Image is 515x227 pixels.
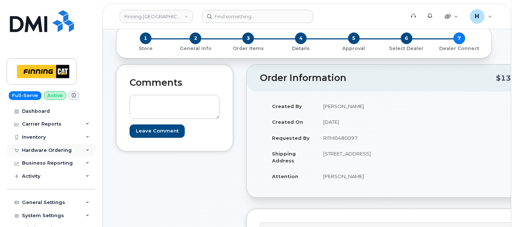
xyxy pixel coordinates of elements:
p: General Info [172,45,219,52]
span: 6 [401,32,413,44]
h2: Comments [130,78,220,88]
td: [PERSON_NAME] [317,168,392,184]
p: Details [277,45,324,52]
a: Finning Canada [120,10,193,23]
span: 4 [295,32,307,44]
a: 4 Details [275,44,327,52]
strong: Created By [272,103,302,109]
a: 1 Store [122,44,169,52]
a: 2 General Info [169,44,222,52]
input: Leave Comment [130,124,185,138]
strong: Shipping Address [272,151,296,163]
a: 5 Approval [328,44,380,52]
td: [DATE] [317,114,392,130]
p: Select Dealer [383,45,430,52]
span: 1 [140,32,152,44]
td: [PERSON_NAME] [317,98,392,114]
strong: Requested By [272,135,310,141]
td: [STREET_ADDRESS] [317,146,392,168]
div: hakaur@dminc.com [465,9,497,24]
p: Approval [331,45,377,52]
span: 5 [348,32,360,44]
h2: Order Information [260,73,496,83]
strong: Created On [272,119,303,125]
input: Find something... [202,10,313,23]
p: Store [125,45,166,52]
td: RITM0480097 [317,130,392,146]
div: Quicklinks [440,9,463,24]
span: H [475,12,479,21]
p: Order Items [225,45,272,52]
a: 6 Select Dealer [380,44,433,52]
span: 2 [190,32,201,44]
strong: Attention [272,173,298,179]
a: 3 Order Items [222,44,275,52]
span: 3 [242,32,254,44]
